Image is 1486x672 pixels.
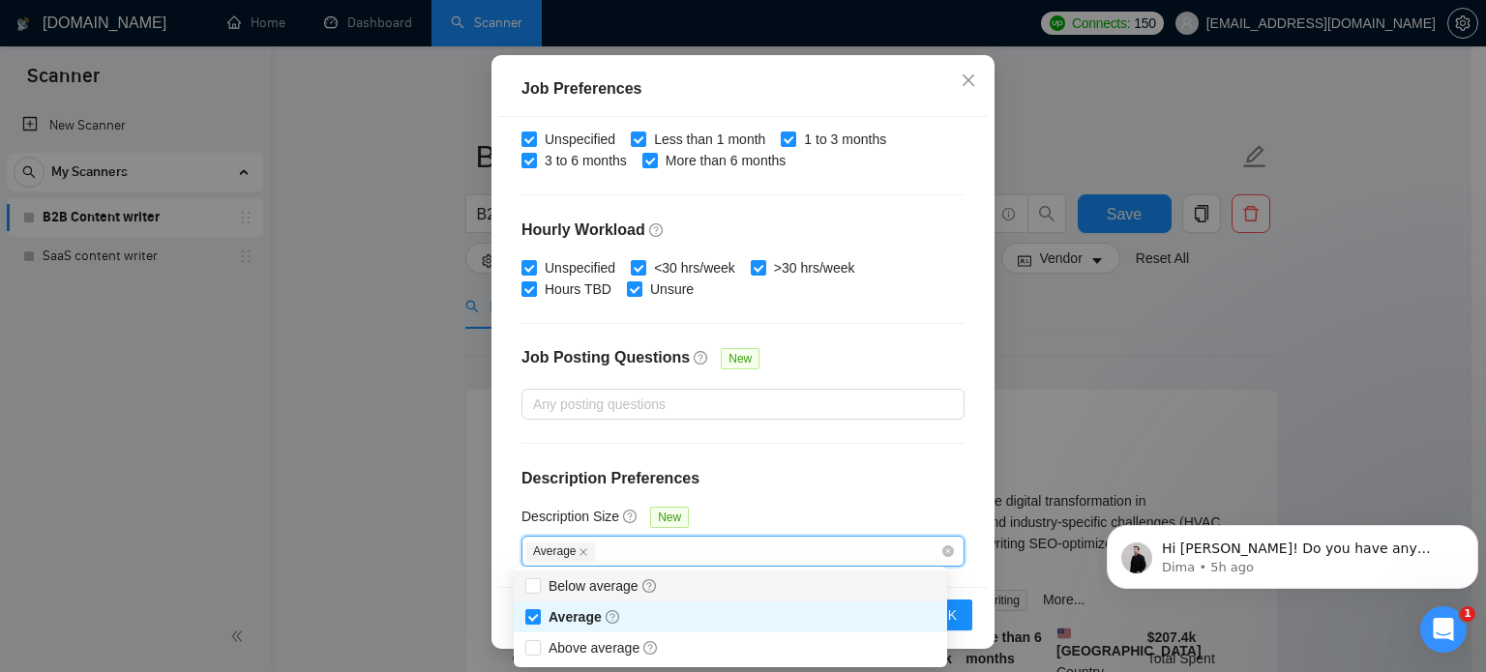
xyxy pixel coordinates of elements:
[796,129,894,150] span: 1 to 3 months
[332,516,363,547] button: Send a message…
[961,73,976,88] span: close
[15,459,317,540] div: If there’s anything else I can assist you with, please don’t hesitate to let me know 🤓
[642,578,658,594] span: question-circle
[579,547,588,557] span: close
[16,483,371,516] textarea: Message…
[646,129,773,150] span: Less than 1 month
[1420,606,1467,653] iframe: Intercom live chat
[537,150,635,171] span: 3 to 6 months
[549,578,658,594] span: Below average
[15,150,317,457] div: Thank you for your request 🙏​If you have already set up the scanner, please double-check if this ...
[55,11,86,42] img: Profile image for Dima
[31,99,302,136] div: Please, give me a couple of minutes to check your request more precisely 💻
[15,68,371,150] div: Dima says…
[658,150,794,171] span: More than 6 months
[549,609,621,625] span: Average
[1099,484,1486,620] iframe: Intercom notifications message
[1460,606,1475,622] span: 1
[642,278,701,300] span: Unsure
[766,257,863,278] span: >30 hrs/week
[537,278,619,300] span: Hours TBD
[123,524,138,540] button: Start recording
[15,150,371,459] div: Dima says…
[942,55,995,107] button: Close
[721,348,759,369] span: New
[31,161,302,446] div: Thank you for your request 🙏 ​ If you have already set up the scanner, please double-check if thi...
[942,545,954,557] span: close-circle
[526,541,595,562] span: Average
[94,24,193,44] p: Active 30m ago
[521,219,965,242] h4: Hourly Workload
[650,507,689,528] span: New
[30,524,45,540] button: Emoji picker
[13,8,49,44] button: go back
[649,222,665,238] span: question-circle
[549,640,659,656] span: Above average
[646,257,743,278] span: <30 hrs/week
[521,506,619,527] h5: Description Size
[92,524,107,540] button: Upload attachment
[643,640,659,656] span: question-circle
[521,467,965,490] h4: Description Preferences
[623,509,639,524] span: question-circle
[521,77,965,101] div: Job Preferences
[537,257,623,278] span: Unspecified
[94,10,133,24] h1: Dima
[303,8,340,44] button: Home
[694,350,709,365] span: question-circle
[606,609,621,625] span: question-circle
[15,459,371,582] div: Dima says…
[31,471,302,528] div: If there’s anything else I can assist you with, please don’t hesitate to let me know 🤓
[521,346,690,369] h4: Job Posting Questions
[15,68,317,148] div: Hey there! Dima is here to help you 🤓Please, give me a couple of minutes to check your request mo...
[31,79,302,99] div: Hey there! Dima is here to help you 🤓
[537,129,623,150] span: Unspecified
[340,8,374,43] div: Close
[61,524,76,540] button: Gif picker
